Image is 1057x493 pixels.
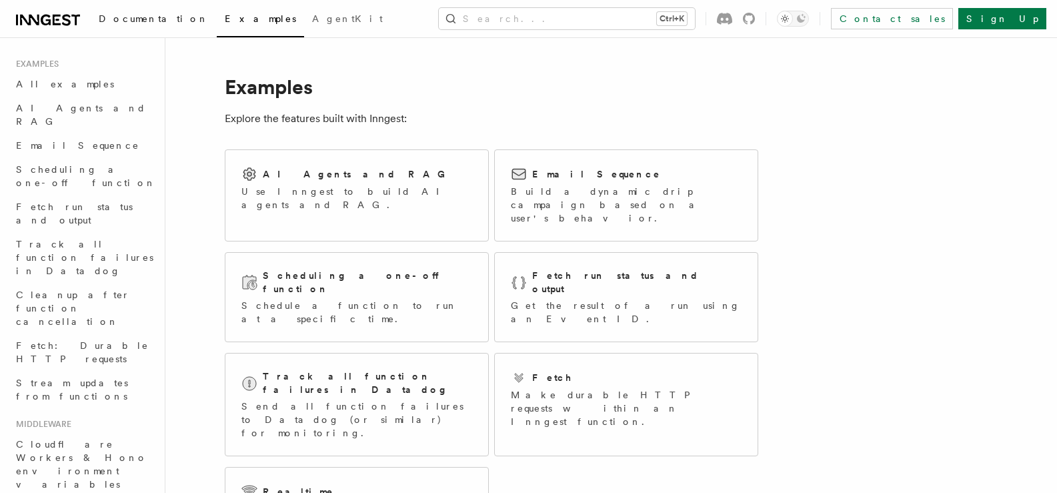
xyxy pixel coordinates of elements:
span: Track all function failures in Datadog [16,239,153,276]
a: Contact sales [831,8,953,29]
a: Scheduling a one-off functionSchedule a function to run at a specific time. [225,252,489,342]
h2: Scheduling a one-off function [263,269,472,296]
p: Make durable HTTP requests within an Inngest function. [511,388,742,428]
a: Email SequenceBuild a dynamic drip campaign based on a user's behavior. [494,149,758,241]
a: Scheduling a one-off function [11,157,157,195]
span: AgentKit [312,13,383,24]
span: Stream updates from functions [16,378,128,402]
span: Fetch run status and output [16,201,133,225]
span: All examples [16,79,114,89]
p: Schedule a function to run at a specific time. [241,299,472,326]
a: Documentation [91,4,217,36]
a: Fetch run status and output [11,195,157,232]
a: Cleanup after function cancellation [11,283,157,334]
a: Track all function failures in DatadogSend all function failures to Datadog (or similar) for moni... [225,353,489,456]
a: Fetch: Durable HTTP requests [11,334,157,371]
a: Email Sequence [11,133,157,157]
p: Use Inngest to build AI agents and RAG. [241,185,472,211]
p: Send all function failures to Datadog (or similar) for monitoring. [241,400,472,440]
a: Stream updates from functions [11,371,157,408]
span: Cloudflare Workers & Hono environment variables [16,439,147,490]
a: FetchMake durable HTTP requests within an Inngest function. [494,353,758,456]
span: Fetch: Durable HTTP requests [16,340,149,364]
button: Search...Ctrl+K [439,8,695,29]
p: Build a dynamic drip campaign based on a user's behavior. [511,185,742,225]
a: AI Agents and RAGUse Inngest to build AI agents and RAG. [225,149,489,241]
a: Fetch run status and outputGet the result of a run using an Event ID. [494,252,758,342]
span: Examples [225,13,296,24]
button: Toggle dark mode [777,11,809,27]
span: Scheduling a one-off function [16,164,156,188]
span: Documentation [99,13,209,24]
a: AI Agents and RAG [11,96,157,133]
h2: Fetch [532,371,573,384]
span: Cleanup after function cancellation [16,290,130,327]
h2: Track all function failures in Datadog [263,370,472,396]
h2: AI Agents and RAG [263,167,452,181]
a: Sign Up [958,8,1046,29]
a: Track all function failures in Datadog [11,232,157,283]
span: Email Sequence [16,140,139,151]
h1: Examples [225,75,758,99]
a: All examples [11,72,157,96]
a: AgentKit [304,4,391,36]
h2: Email Sequence [532,167,661,181]
span: AI Agents and RAG [16,103,146,127]
h2: Fetch run status and output [532,269,742,296]
span: Examples [11,59,59,69]
p: Explore the features built with Inngest: [225,109,758,128]
span: Middleware [11,419,71,430]
a: Examples [217,4,304,37]
kbd: Ctrl+K [657,12,687,25]
p: Get the result of a run using an Event ID. [511,299,742,326]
